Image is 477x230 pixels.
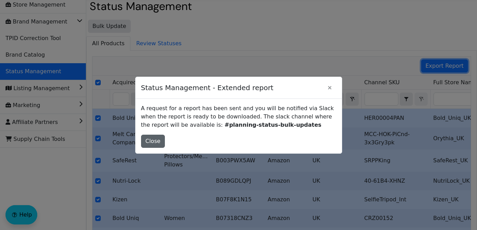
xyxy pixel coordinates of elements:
b: #planning-status-bulk-updates [225,122,321,128]
span: Close [146,137,161,145]
span: Status Management - Extended report [141,79,323,96]
button: Close [323,81,336,94]
button: Close [141,135,165,148]
p: A request for a report has been sent and you will be notified via Slack when the report is ready ... [141,104,336,129]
